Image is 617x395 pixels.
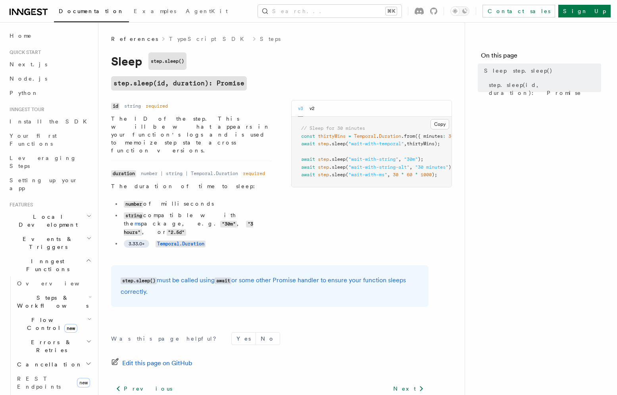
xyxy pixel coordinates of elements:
[6,129,93,151] a: Your first Functions
[393,172,398,177] span: 30
[318,172,329,177] span: step
[318,141,329,146] span: step
[348,172,387,177] span: "wait-with-ms"
[122,358,192,369] span: Edit this page on GitHub
[329,156,346,162] span: .sleep
[489,81,601,97] span: step.sleep(id, duration): Promise
[6,213,86,229] span: Local Development
[6,71,93,86] a: Node.js
[121,275,419,297] p: must be called using or some other Promise handler to ensure your function sleeps correctly.
[415,164,448,170] span: "30 minutes"
[129,241,144,247] span: 3.33.0+
[301,164,315,170] span: await
[443,133,446,139] span: :
[111,182,272,190] p: The duration of time to sleep:
[186,8,228,14] span: AgentKit
[260,35,281,43] a: Steps
[6,86,93,100] a: Python
[17,280,99,287] span: Overview
[256,333,280,345] button: No
[404,141,407,146] span: ,
[379,133,401,139] span: Duration
[6,254,93,276] button: Inngest Functions
[348,141,404,146] span: "wait-with-temporal"
[301,133,315,139] span: const
[10,90,38,96] span: Python
[10,177,78,191] span: Setting up your app
[14,276,93,291] a: Overview
[407,172,412,177] span: 60
[14,291,93,313] button: Steps & Workflows
[376,133,379,139] span: .
[220,221,237,227] code: "30m"
[111,358,192,369] a: Edit this page on GitHub
[121,277,157,284] code: step.sleep()
[348,164,409,170] span: "wait-with-string-alt"
[6,202,33,208] span: Features
[129,2,181,21] a: Examples
[6,106,44,113] span: Inngest tour
[481,64,601,78] a: Sleep step.sleep()
[301,156,315,162] span: await
[6,29,93,43] a: Home
[17,376,61,390] span: REST Endpoints
[348,156,398,162] span: "wait-with-string"
[301,172,315,177] span: await
[421,172,432,177] span: 1000
[318,133,346,139] span: thirtyMins
[215,277,231,284] code: await
[418,156,423,162] span: );
[54,2,129,22] a: Documentation
[415,133,443,139] span: ({ minutes
[486,78,601,100] a: step.sleep(id, duration): Promise
[329,172,346,177] span: .sleep
[346,156,348,162] span: (
[135,220,141,227] a: ms
[181,2,233,21] a: AgentKit
[10,32,32,40] span: Home
[6,232,93,254] button: Events & Triggers
[6,257,86,273] span: Inngest Functions
[448,164,454,170] span: );
[243,170,265,177] dd: required
[298,100,303,117] button: v3
[14,360,83,368] span: Cancellation
[156,240,206,247] a: Temporal.Duration
[64,324,77,333] span: new
[14,313,93,335] button: Flow Controlnew
[301,125,365,131] span: // Sleep for 30 minutes
[354,133,376,139] span: Temporal
[409,164,412,170] span: ,
[14,294,88,310] span: Steps & Workflows
[6,57,93,71] a: Next.js
[14,335,93,357] button: Errors & Retries
[309,100,315,117] button: v2
[386,7,397,15] kbd: ⌘K
[301,141,315,146] span: await
[482,5,555,17] a: Contact sales
[484,67,553,75] span: Sleep step.sleep()
[169,35,249,43] a: TypeScript SDK
[124,221,253,236] code: "3 hours"
[59,8,124,14] span: Documentation
[329,164,346,170] span: .sleep
[450,6,469,16] button: Toggle dark mode
[111,115,272,154] p: The ID of the step. This will be what appears in your function's logs and is used to memoize step...
[111,76,247,91] a: step.sleep(id, duration): Promise
[14,357,93,372] button: Cancellation
[10,155,77,169] span: Leveraging Steps
[6,114,93,129] a: Install the SDK
[6,210,93,232] button: Local Development
[111,35,158,43] span: References
[258,5,402,17] button: Search...⌘K
[10,118,92,125] span: Install the SDK
[6,235,86,251] span: Events & Triggers
[329,141,346,146] span: .sleep
[481,51,601,64] h4: On this page
[134,8,176,14] span: Examples
[14,372,93,394] a: REST Endpointsnew
[14,316,87,332] span: Flow Control
[432,172,437,177] span: );
[141,170,238,177] dd: number | string | Temporal.Duration
[121,200,272,208] li: of milliseconds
